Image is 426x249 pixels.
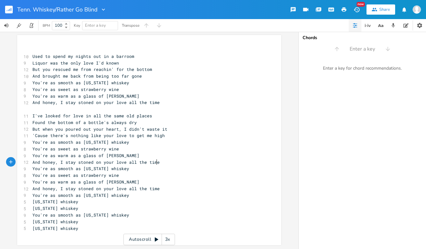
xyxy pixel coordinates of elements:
div: Chords [303,36,422,40]
div: New [357,2,365,7]
span: You're as smooth as [US_STATE] whiskey [32,80,129,86]
span: [US_STATE] whiskey [32,219,78,225]
span: [US_STATE] whiskey [32,225,78,231]
span: I've looked for love in all the same old places [32,113,152,119]
span: Found the bottom of a bottle's always dry [32,120,137,125]
img: Eden Casteel [413,5,421,14]
div: Autoscroll [123,234,175,245]
span: Enter a key [350,45,375,53]
div: Transpose [122,24,139,27]
div: 3x [162,234,173,245]
div: BPM [43,24,50,27]
span: You're as smooth as [US_STATE] whiskey [32,192,129,198]
span: You're as smooth as [US_STATE] whiskey [32,139,129,145]
span: You're as smooth as [US_STATE] whiskey [32,212,129,218]
span: You're as smooth as [US_STATE] whiskey [32,166,129,171]
div: Enter a key for chord recommendations. [299,62,426,75]
span: Enter a key [85,23,106,28]
span: You're as sweet as strawberry wine [32,172,119,178]
span: And honey, I stay stoned on your love all the time [32,186,160,191]
span: You're as warm as a glass of [PERSON_NAME] [32,179,139,185]
span: You're as sweet as strawberry wine [32,146,119,152]
span: Used to spend my nights out in a barroom [32,53,134,59]
span: 'Cause there's nothing like your love to get me high [32,133,165,138]
span: But when you poured out your heart, I didn't waste it [32,126,167,132]
button: Share [367,4,395,15]
button: New [350,4,363,15]
span: You're as warm as a glass of [PERSON_NAME] [32,153,139,158]
div: Key [74,24,80,27]
span: But you rescued me from reachin' for the bottom [32,66,152,72]
span: And honey, I stay stoned on your love all the time [32,100,160,105]
span: Tenn. Whiskey/Rather Go Blind [17,7,98,12]
span: And brought me back from being too far gone [32,73,142,79]
span: [US_STATE] whiskey [32,199,78,204]
span: You're as warm as a glass of [PERSON_NAME] [32,93,139,99]
span: And honey, I stay stoned on your love all the time [32,159,160,165]
span: You're as sweet as strawberry wine [32,86,119,92]
span: Liquor was the only love I'd known [32,60,119,66]
div: Share [379,7,390,12]
span: [US_STATE] whiskey [32,205,78,211]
